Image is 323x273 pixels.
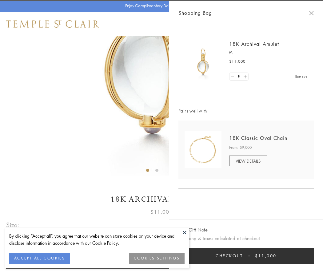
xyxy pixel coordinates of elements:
[6,194,317,205] h1: 18K Archival Amulet
[185,131,221,168] img: N88865-OV18
[229,58,245,65] span: $11,000
[150,208,173,216] span: $11,000
[309,11,314,15] button: Close Shopping Bag
[229,156,267,166] a: VIEW DETAILS
[125,3,195,9] p: Enjoy Complimentary Delivery & Returns
[178,9,212,17] span: Shopping Bag
[178,248,314,264] button: Checkout $11,000
[9,253,70,264] button: ACCEPT ALL COOKIES
[242,73,248,81] a: Set quantity to 2
[229,73,236,81] a: Set quantity to 0
[6,220,20,230] span: Size:
[229,41,279,47] a: 18K Archival Amulet
[129,253,185,264] button: COOKIES SETTINGS
[178,226,208,234] button: Add Gift Note
[236,158,261,164] span: VIEW DETAILS
[255,252,277,259] span: $11,000
[229,144,252,151] span: From: $9,000
[185,43,221,80] img: 18K Archival Amulet
[178,107,314,114] span: Pairs well with
[9,232,185,247] div: By clicking “Accept all”, you agree that our website can store cookies on your device and disclos...
[6,20,99,28] img: Temple St. Clair
[295,73,308,80] a: Remove
[229,49,308,55] p: M
[229,135,287,141] a: 18K Classic Oval Chain
[178,235,314,242] p: Shipping & taxes calculated at checkout
[216,252,243,259] span: Checkout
